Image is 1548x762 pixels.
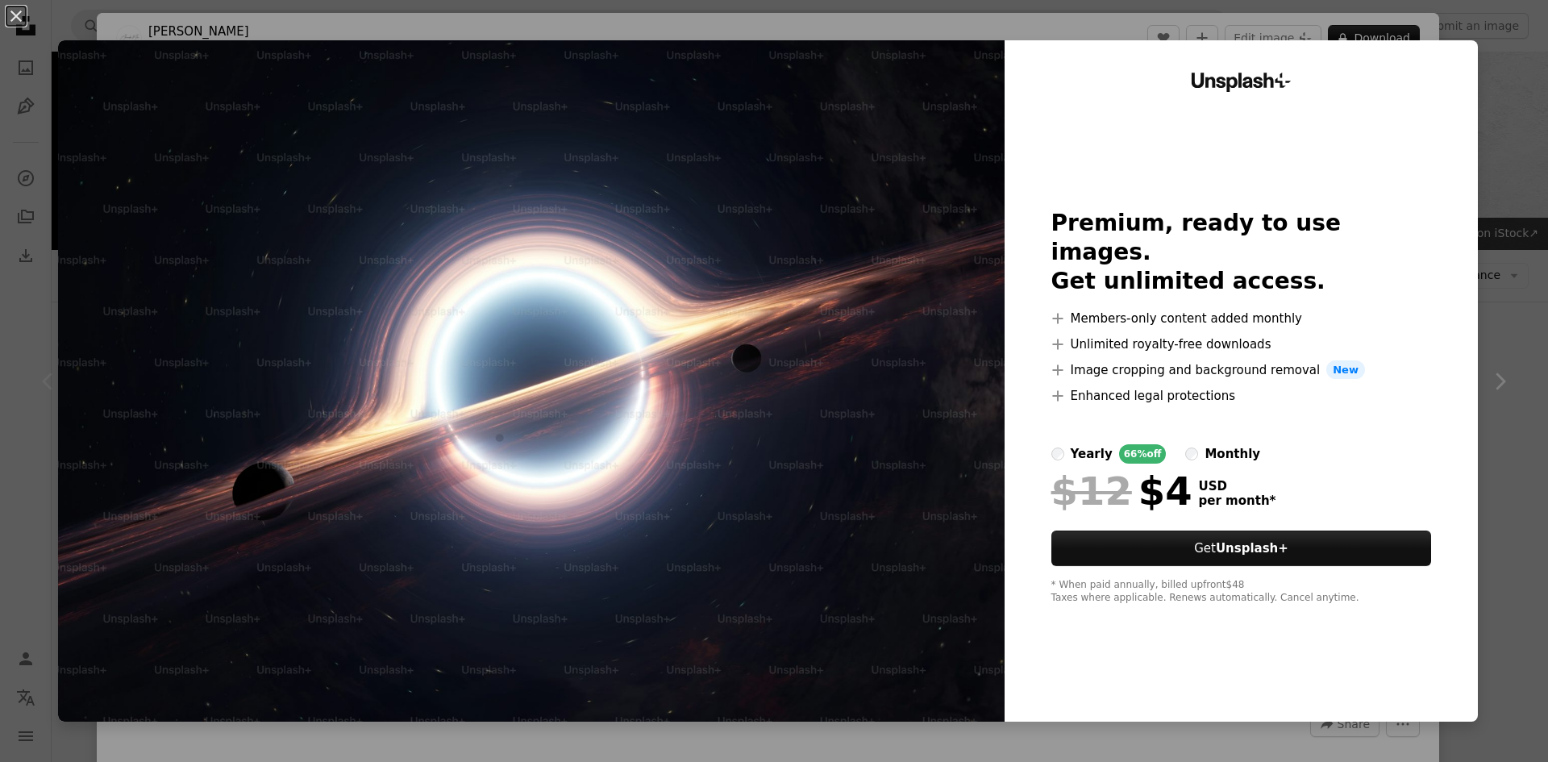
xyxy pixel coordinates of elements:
[1185,448,1198,460] input: monthly
[1216,541,1288,556] strong: Unsplash+
[1205,444,1260,464] div: monthly
[1199,493,1276,508] span: per month *
[1071,444,1113,464] div: yearly
[1051,448,1064,460] input: yearly66%off
[1051,386,1432,406] li: Enhanced legal protections
[1051,209,1432,296] h2: Premium, ready to use images. Get unlimited access.
[1051,360,1432,380] li: Image cropping and background removal
[1199,479,1276,493] span: USD
[1051,470,1132,512] span: $12
[1051,470,1192,512] div: $4
[1051,335,1432,354] li: Unlimited royalty-free downloads
[1119,444,1167,464] div: 66% off
[1051,309,1432,328] li: Members-only content added monthly
[1051,579,1432,605] div: * When paid annually, billed upfront $48 Taxes where applicable. Renews automatically. Cancel any...
[1326,360,1365,380] span: New
[1051,531,1432,566] button: GetUnsplash+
